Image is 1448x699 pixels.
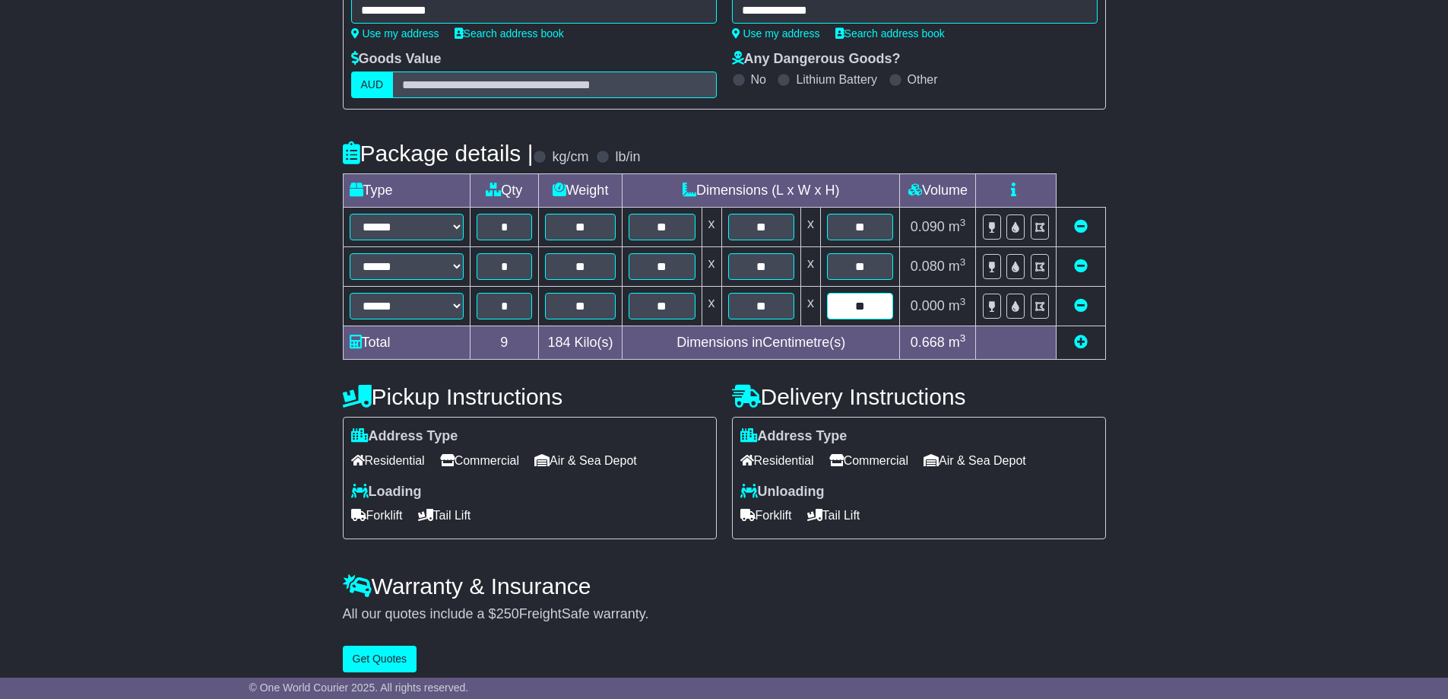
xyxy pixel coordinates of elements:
span: 0.090 [911,219,945,234]
span: m [949,219,966,234]
td: Weight [539,174,623,208]
label: Loading [351,484,422,500]
span: Commercial [440,449,519,472]
a: Use my address [351,27,439,40]
span: Air & Sea Depot [534,449,637,472]
h4: Warranty & Insurance [343,573,1106,599]
label: Any Dangerous Goods? [732,51,901,68]
span: Air & Sea Depot [924,449,1026,472]
span: Tail Lift [807,504,860,527]
a: Remove this item [1074,298,1088,313]
td: Dimensions (L x W x H) [623,174,900,208]
span: Tail Lift [418,504,471,527]
a: Remove this item [1074,219,1088,234]
td: x [702,208,721,247]
a: Search address book [455,27,564,40]
span: Forklift [351,504,403,527]
td: x [800,208,820,247]
td: x [702,287,721,326]
span: m [949,259,966,274]
div: All our quotes include a $ FreightSafe warranty. [343,606,1106,623]
label: Lithium Battery [796,72,877,87]
span: 0.668 [911,335,945,350]
td: Volume [900,174,976,208]
label: Address Type [740,428,848,445]
td: Total [343,326,470,360]
span: m [949,298,966,313]
td: x [800,247,820,287]
span: Residential [351,449,425,472]
span: Residential [740,449,814,472]
h4: Delivery Instructions [732,384,1106,409]
td: x [702,247,721,287]
button: Get Quotes [343,646,417,672]
label: Unloading [740,484,825,500]
h4: Package details | [343,141,534,166]
span: © One World Courier 2025. All rights reserved. [249,682,469,694]
label: No [751,72,766,87]
span: 184 [548,335,571,350]
label: Goods Value [351,51,442,68]
a: Add new item [1074,335,1088,350]
span: Commercial [829,449,908,472]
td: Kilo(s) [539,326,623,360]
sup: 3 [960,217,966,228]
sup: 3 [960,296,966,307]
span: Forklift [740,504,792,527]
sup: 3 [960,256,966,268]
label: Address Type [351,428,458,445]
td: x [800,287,820,326]
td: Dimensions in Centimetre(s) [623,326,900,360]
sup: 3 [960,332,966,344]
td: 9 [470,326,539,360]
td: Type [343,174,470,208]
a: Remove this item [1074,259,1088,274]
span: m [949,335,966,350]
a: Search address book [835,27,945,40]
label: AUD [351,71,394,98]
span: 0.080 [911,259,945,274]
span: 0.000 [911,298,945,313]
label: Other [908,72,938,87]
label: lb/in [615,149,640,166]
span: 250 [496,606,519,621]
h4: Pickup Instructions [343,384,717,409]
td: Qty [470,174,539,208]
label: kg/cm [552,149,588,166]
a: Use my address [732,27,820,40]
